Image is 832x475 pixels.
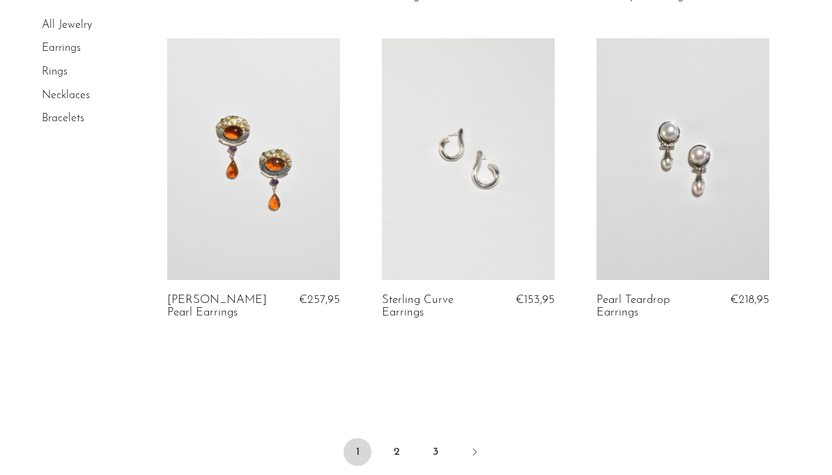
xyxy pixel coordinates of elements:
[730,294,769,306] span: €218,95
[42,20,92,31] a: All Jewelry
[42,90,90,101] a: Necklaces
[344,438,371,466] span: 1
[42,66,68,77] a: Rings
[383,438,410,466] a: 2
[382,294,495,320] a: Sterling Curve Earrings
[42,43,81,54] a: Earrings
[299,294,340,306] span: €257,95
[516,294,555,306] span: €153,95
[167,294,280,320] a: [PERSON_NAME] Pearl Earrings
[42,113,84,124] a: Bracelets
[596,294,709,320] a: Pearl Teardrop Earrings
[422,438,449,466] a: 3
[461,438,488,469] a: Next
